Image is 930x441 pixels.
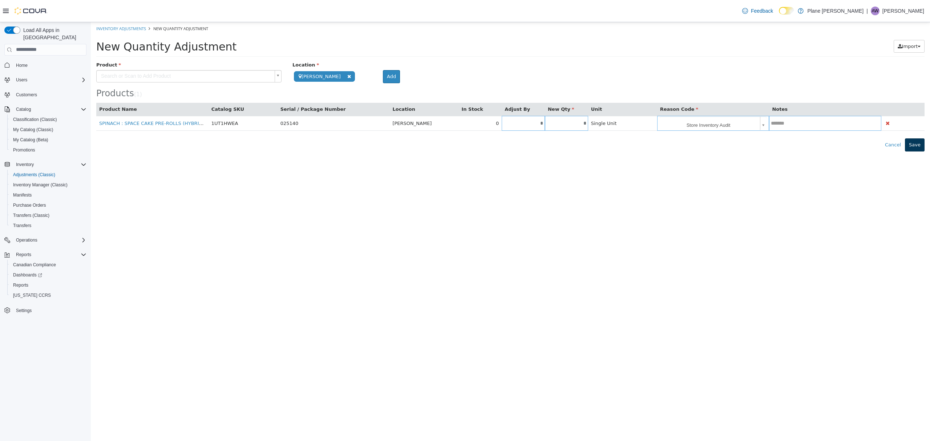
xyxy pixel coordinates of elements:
[10,170,58,179] a: Adjustments (Classic)
[121,84,155,91] button: Catalog SKU
[13,90,86,99] span: Customers
[882,7,924,15] p: [PERSON_NAME]
[5,48,191,60] a: Search or Scan to Add Product
[569,84,607,90] span: Reason Code
[10,146,38,154] a: Promotions
[414,84,441,91] button: Adjust By
[10,146,86,154] span: Promotions
[7,270,89,280] a: Dashboards
[7,260,89,270] button: Canadian Compliance
[10,221,86,230] span: Transfers
[7,220,89,231] button: Transfers
[118,94,187,109] td: 1UT1HWEA
[13,236,40,244] button: Operations
[793,97,800,105] button: Delete Product
[1,60,89,70] button: Home
[1,104,89,114] button: Catalog
[10,181,86,189] span: Inventory Manager (Classic)
[13,202,46,208] span: Purchase Orders
[13,160,86,169] span: Inventory
[16,77,27,83] span: Users
[10,115,60,124] a: Classification (Classic)
[751,7,773,15] span: Feedback
[10,291,54,300] a: [US_STATE] CCRS
[803,18,834,31] button: Import
[5,40,30,45] span: Product
[13,137,48,143] span: My Catalog (Beta)
[16,62,28,68] span: Home
[13,61,86,70] span: Home
[569,94,675,108] a: Store Inventory Audit
[8,84,48,91] button: Product Name
[10,170,86,179] span: Adjustments (Classic)
[4,57,86,335] nav: Complex example
[187,94,299,109] td: 025140
[569,94,666,109] span: Store Inventory Audit
[10,125,86,134] span: My Catalog (Classic)
[10,291,86,300] span: Washington CCRS
[10,135,51,144] a: My Catalog (Beta)
[1,305,89,315] button: Settings
[10,191,35,199] a: Manifests
[866,7,868,15] p: |
[203,49,264,60] span: [PERSON_NAME]
[1,250,89,260] button: Reports
[5,18,146,31] span: New Quantity Adjustment
[13,147,35,153] span: Promotions
[8,98,138,104] a: SPINACH : SPACE CAKE PRE-ROLLS (HYBRID) - 3 x 0.5g
[1,235,89,245] button: Operations
[7,180,89,190] button: Inventory Manager (Classic)
[10,115,86,124] span: Classification (Classic)
[7,114,89,125] button: Classification (Classic)
[790,116,814,129] button: Cancel
[190,84,256,91] button: Serial / Package Number
[10,271,86,279] span: Dashboards
[202,40,228,45] span: Location
[871,7,880,15] div: Auston Wilson
[10,201,86,210] span: Purchase Orders
[872,7,878,15] span: AW
[13,236,86,244] span: Operations
[7,125,89,135] button: My Catalog (Classic)
[13,61,31,70] a: Home
[13,127,53,133] span: My Catalog (Classic)
[16,92,37,98] span: Customers
[368,94,411,109] td: 0
[16,106,31,112] span: Catalog
[7,145,89,155] button: Promotions
[10,281,31,290] a: Reports
[7,280,89,290] button: Reports
[457,84,484,90] span: New Qty
[45,69,49,76] span: 1
[13,76,86,84] span: Users
[13,117,57,122] span: Classification (Classic)
[10,221,34,230] a: Transfers
[13,160,37,169] button: Inventory
[6,48,181,60] span: Search or Scan to Add Product
[13,90,40,99] a: Customers
[16,252,31,258] span: Reports
[10,135,86,144] span: My Catalog (Beta)
[10,260,86,269] span: Canadian Compliance
[10,125,56,134] a: My Catalog (Classic)
[7,210,89,220] button: Transfers (Classic)
[13,250,86,259] span: Reports
[10,281,86,290] span: Reports
[13,306,86,315] span: Settings
[10,181,70,189] a: Inventory Manager (Classic)
[10,211,86,220] span: Transfers (Classic)
[16,308,32,313] span: Settings
[739,4,776,18] a: Feedback
[5,4,55,9] a: Inventory Adjustments
[811,21,827,27] span: Import
[10,201,49,210] a: Purchase Orders
[7,200,89,210] button: Purchase Orders
[292,48,309,61] button: Add
[62,4,117,9] span: New Quantity Adjustment
[302,84,325,91] button: Location
[7,135,89,145] button: My Catalog (Beta)
[13,250,34,259] button: Reports
[15,7,47,15] img: Cova
[779,7,794,15] input: Dark Mode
